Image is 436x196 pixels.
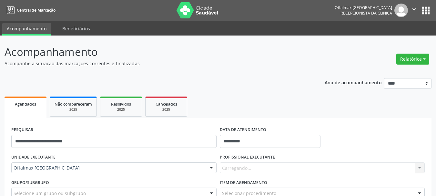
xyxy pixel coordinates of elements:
span: Central de Marcação [17,7,56,13]
div: 2025 [150,107,182,112]
a: Central de Marcação [5,5,56,15]
span: Não compareceram [55,101,92,107]
button: apps [420,5,431,16]
span: Agendados [15,101,36,107]
label: PESQUISAR [11,125,33,135]
img: img [394,4,408,17]
span: Oftalmax [GEOGRAPHIC_DATA] [14,165,203,171]
span: Cancelados [156,101,177,107]
label: DATA DE ATENDIMENTO [220,125,266,135]
label: Grupo/Subgrupo [11,178,49,188]
button:  [408,4,420,17]
a: Acompanhamento [2,23,51,36]
label: UNIDADE EXECUTANTE [11,152,56,162]
span: Resolvidos [111,101,131,107]
label: Item de agendamento [220,178,267,188]
div: Oftalmax [GEOGRAPHIC_DATA] [335,5,392,10]
div: 2025 [55,107,92,112]
p: Acompanhamento [5,44,303,60]
p: Ano de acompanhamento [325,78,382,86]
button: Relatórios [396,54,429,65]
i:  [411,6,418,13]
label: PROFISSIONAL EXECUTANTE [220,152,275,162]
div: 2025 [105,107,137,112]
a: Beneficiários [58,23,95,34]
span: Recepcionista da clínica [340,10,392,16]
p: Acompanhe a situação das marcações correntes e finalizadas [5,60,303,67]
